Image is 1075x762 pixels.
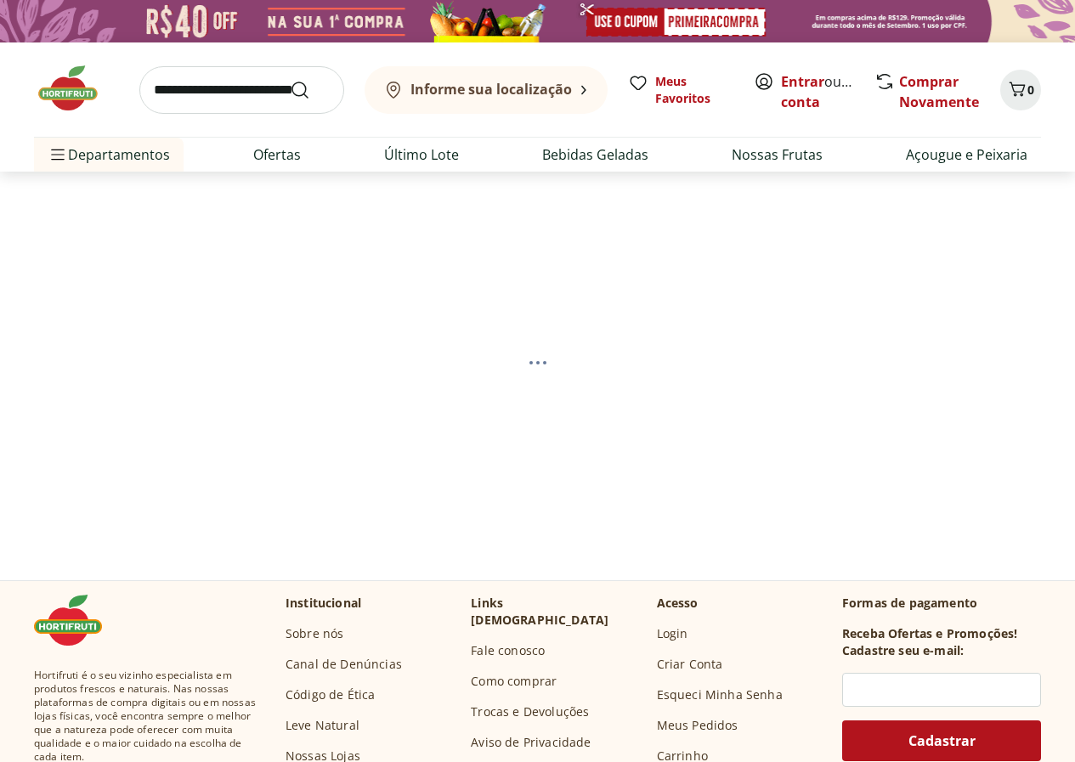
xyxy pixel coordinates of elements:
span: Cadastrar [908,734,976,748]
a: Meus Pedidos [657,717,738,734]
a: Leve Natural [286,717,359,734]
button: Carrinho [1000,70,1041,110]
a: Comprar Novamente [899,72,979,111]
button: Submit Search [290,80,331,100]
a: Login [657,625,688,642]
a: Sobre nós [286,625,343,642]
a: Aviso de Privacidade [471,734,591,751]
a: Criar conta [781,72,874,111]
span: 0 [1027,82,1034,98]
h3: Receba Ofertas e Promoções! [842,625,1017,642]
span: ou [781,71,857,112]
a: Meus Favoritos [628,73,733,107]
button: Informe sua localização [365,66,608,114]
span: Departamentos [48,134,170,175]
input: search [139,66,344,114]
a: Código de Ética [286,686,375,703]
a: Açougue e Peixaria [906,144,1027,165]
img: Hortifruti [34,595,119,646]
a: Criar Conta [657,656,723,673]
p: Formas de pagamento [842,595,1041,612]
a: Fale conosco [471,642,545,659]
a: Ofertas [253,144,301,165]
b: Informe sua localização [410,80,572,99]
a: Como comprar [471,673,557,690]
span: Meus Favoritos [655,73,733,107]
p: Acesso [657,595,699,612]
button: Cadastrar [842,720,1041,761]
a: Entrar [781,72,824,91]
a: Nossas Frutas [732,144,823,165]
h3: Cadastre seu e-mail: [842,642,964,659]
img: Hortifruti [34,63,119,114]
p: Links [DEMOGRAPHIC_DATA] [471,595,642,629]
a: Canal de Denúncias [286,656,402,673]
button: Menu [48,134,68,175]
a: Último Lote [384,144,459,165]
a: Bebidas Geladas [542,144,648,165]
a: Esqueci Minha Senha [657,686,783,703]
a: Trocas e Devoluções [471,703,589,720]
p: Institucional [286,595,361,612]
